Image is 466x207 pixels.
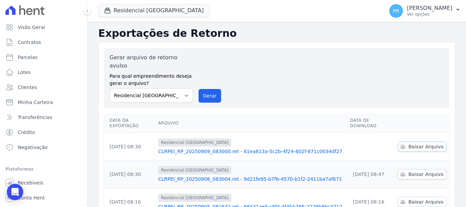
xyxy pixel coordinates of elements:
[110,70,193,87] label: Para qual empreendimento deseja gerar o arquivo?
[18,39,41,46] span: Contratos
[408,198,443,205] span: Baixar Arquivo
[156,114,348,133] th: Arquivo
[398,142,447,152] a: Baixar Arquivo
[158,138,231,147] span: Residencial [GEOGRAPHIC_DATA]
[407,5,452,12] p: [PERSON_NAME]
[158,194,231,202] span: Residencial [GEOGRAPHIC_DATA]
[18,69,31,76] span: Lotes
[3,65,84,79] a: Lotes
[104,161,156,188] td: [DATE] 08:30
[398,169,447,179] a: Baixar Arquivo
[104,133,156,161] td: [DATE] 08:30
[18,179,43,186] span: Recebíveis
[398,197,447,207] a: Baixar Arquivo
[158,176,345,182] a: CLRPEI_RP_20250906_083004.ret - 9d21fe95-b7fb-4570-b1f2-2411ba7af671
[3,141,84,154] a: Negativação
[18,99,53,106] span: Minha Carteira
[18,84,37,91] span: Clientes
[408,171,443,178] span: Baixar Arquivo
[3,125,84,139] a: Crédito
[18,114,52,121] span: Transferências
[384,1,466,20] button: PR [PERSON_NAME] Ver opções
[3,35,84,49] a: Contratos
[104,114,156,133] th: Data da Exportação
[348,114,395,133] th: Data de Download
[3,80,84,94] a: Clientes
[408,143,443,150] span: Baixar Arquivo
[3,191,84,205] a: Conta Hent
[7,184,23,200] div: Open Intercom Messenger
[18,129,35,136] span: Crédito
[98,27,455,40] h2: Exportações de Retorno
[158,148,345,155] a: CLRPEI_RP_20250909_083000.ret - 61ea813a-5c2b-4f24-802f-871c0034df27
[18,194,45,201] span: Conta Hent
[3,50,84,64] a: Parcelas
[393,9,399,13] span: PR
[407,12,452,17] p: Ver opções
[199,89,221,103] button: Gerar
[158,166,231,174] span: Residencial [GEOGRAPHIC_DATA]
[3,110,84,124] a: Transferências
[18,54,38,61] span: Parcelas
[18,24,45,31] span: Visão Geral
[98,4,209,17] button: Residencial [GEOGRAPHIC_DATA]
[348,161,395,188] td: [DATE] 08:47
[3,176,84,190] a: Recebíveis
[5,165,82,173] div: Plataformas
[3,95,84,109] a: Minha Carteira
[3,20,84,34] a: Visão Geral
[18,144,48,151] span: Negativação
[110,54,193,70] label: Gerar arquivo de retorno avulso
